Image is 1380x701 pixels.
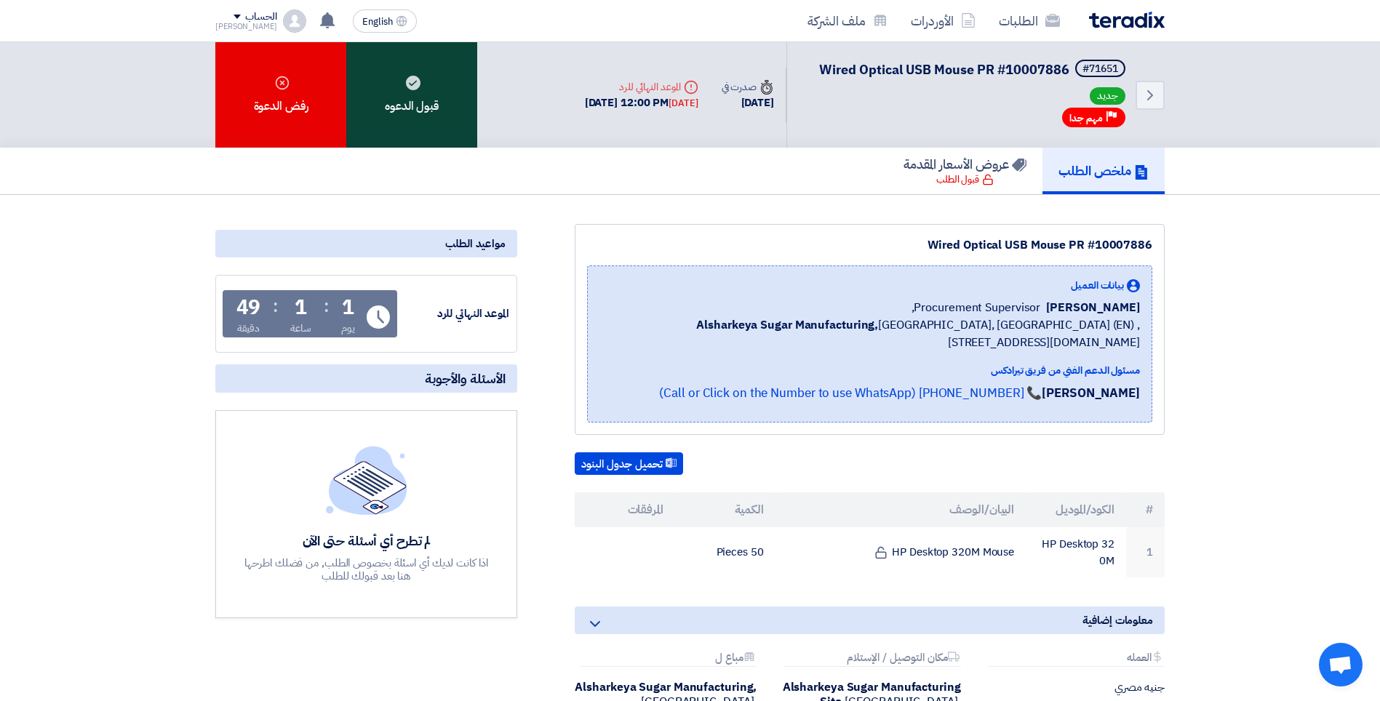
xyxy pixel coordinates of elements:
span: English [362,17,393,27]
span: معلومات إضافية [1082,612,1153,628]
div: [PERSON_NAME] [215,23,277,31]
span: بيانات العميل [1071,278,1124,293]
h5: Wired Optical USB Mouse PR #10007886 [819,60,1128,80]
strong: [PERSON_NAME] [1042,384,1140,402]
img: empty_state_list.svg [326,446,407,514]
span: الأسئلة والأجوبة [425,370,506,387]
div: [DATE] [722,95,774,111]
div: جنيه مصري [983,680,1165,694]
th: المرفقات [575,492,675,527]
button: English [353,9,417,33]
div: Open chat [1319,643,1363,686]
th: الكود/الموديل [1026,492,1126,527]
div: : [273,293,278,319]
div: Wired Optical USB Mouse PR #10007886 [587,236,1152,254]
div: مباع ل [581,652,757,667]
th: الكمية [675,492,775,527]
h5: ملخص الطلب [1058,162,1149,179]
td: HP Desktop 320M Mouse [775,527,1026,577]
td: 50 Pieces [675,527,775,577]
span: [PERSON_NAME] [1046,299,1140,316]
div: دقيقة [237,321,260,336]
div: ساعة [290,321,311,336]
div: [DATE] 12:00 PM [585,95,698,111]
div: مكان التوصيل / الإستلام [784,652,960,667]
div: رفض الدعوة [215,42,346,148]
div: [DATE] [669,96,698,111]
b: Alsharkeya Sugar Manufacturing, [575,678,757,696]
div: العمله [989,652,1165,667]
a: ملف الشركة [796,4,899,38]
div: مواعيد الطلب [215,230,517,257]
a: الأوردرات [899,4,987,38]
div: الحساب [245,11,276,23]
div: يوم [341,321,355,336]
div: لم تطرح أي أسئلة حتى الآن [243,532,490,549]
div: مسئول الدعم الفني من فريق تيرادكس [599,363,1140,378]
a: 📞 [PHONE_NUMBER] (Call or Click on the Number to use WhatsApp) [659,384,1042,402]
div: قبول الطلب [936,172,994,187]
span: Wired Optical USB Mouse PR #10007886 [819,60,1069,79]
button: تحميل جدول البنود [575,452,683,476]
td: 1 [1126,527,1165,577]
div: اذا كانت لديك أي اسئلة بخصوص الطلب, من فضلك اطرحها هنا بعد قبولك للطلب [243,556,490,582]
th: البيان/الوصف [775,492,1026,527]
div: 1 [295,297,307,318]
img: profile_test.png [283,9,306,33]
span: جديد [1090,87,1125,105]
span: Procurement Supervisor, [912,299,1041,316]
a: عروض الأسعار المقدمة قبول الطلب [888,148,1042,194]
div: صدرت في [722,79,774,95]
div: الموعد النهائي للرد [400,305,509,322]
h5: عروض الأسعار المقدمة [904,156,1026,172]
div: 1 [342,297,354,318]
div: 49 [236,297,261,318]
div: #71651 [1082,64,1118,74]
div: : [324,293,329,319]
b: Alsharkeya Sugar Manufacturing, [696,316,878,334]
div: الموعد النهائي للرد [585,79,698,95]
img: Teradix logo [1089,12,1165,28]
span: [GEOGRAPHIC_DATA], [GEOGRAPHIC_DATA] (EN) ,[STREET_ADDRESS][DOMAIN_NAME] [599,316,1140,351]
span: مهم جدا [1069,111,1103,125]
th: # [1126,492,1165,527]
td: HP Desktop 320M [1026,527,1126,577]
a: ملخص الطلب [1042,148,1165,194]
a: الطلبات [987,4,1072,38]
div: قبول الدعوه [346,42,477,148]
